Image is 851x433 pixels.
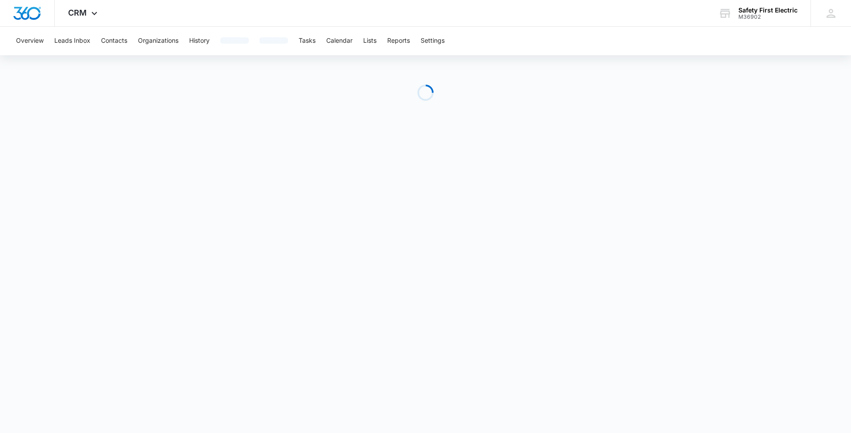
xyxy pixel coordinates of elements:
[421,27,445,55] button: Settings
[738,7,798,14] div: account name
[189,27,210,55] button: History
[738,14,798,20] div: account id
[363,27,377,55] button: Lists
[299,27,316,55] button: Tasks
[138,27,178,55] button: Organizations
[16,27,44,55] button: Overview
[68,8,87,17] span: CRM
[101,27,127,55] button: Contacts
[54,27,90,55] button: Leads Inbox
[387,27,410,55] button: Reports
[326,27,353,55] button: Calendar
